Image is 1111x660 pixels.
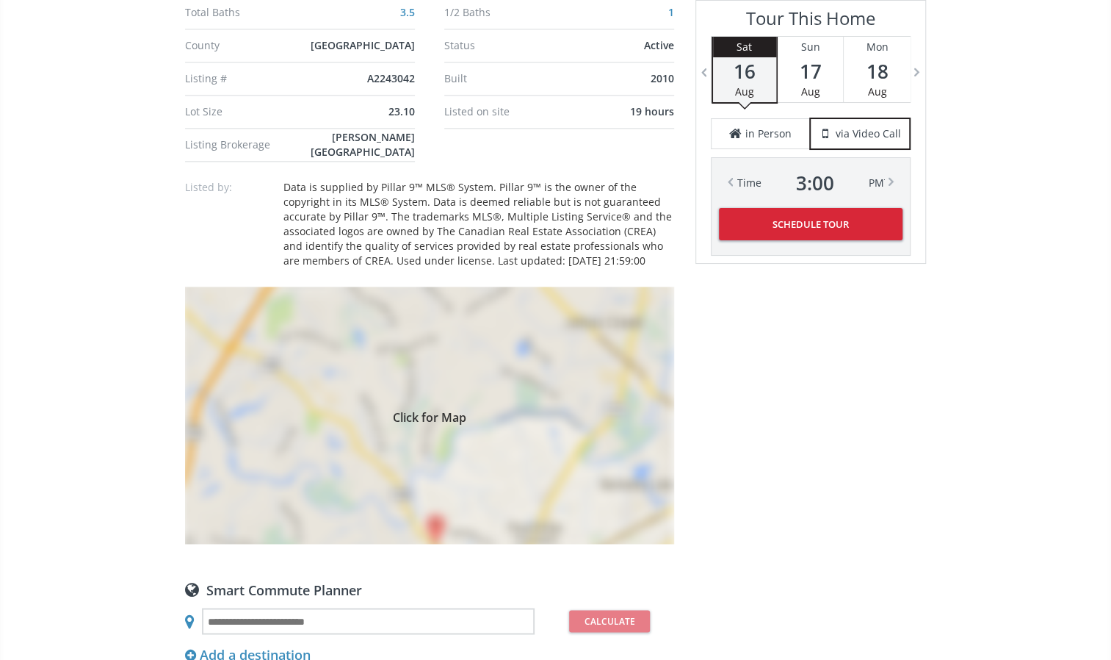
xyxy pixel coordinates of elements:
[185,409,674,421] span: Click for Map
[400,5,415,19] a: 3.5
[444,107,566,117] div: Listed on site
[801,85,820,98] span: Aug
[778,61,844,82] span: 17
[719,208,902,240] button: Schedule Tour
[836,126,902,141] span: via Video Call
[737,173,884,193] div: Time PM
[644,38,674,52] span: Active
[711,8,911,36] h3: Tour This Home
[311,38,415,52] span: [GEOGRAPHIC_DATA]
[283,180,674,268] div: Data is supplied by Pillar 9™ MLS® System. Pillar 9™ is the owner of the copyright in its MLS® Sy...
[367,71,415,85] span: A2243042
[778,37,844,57] div: Sun
[844,61,911,82] span: 18
[746,126,792,141] span: in Person
[713,61,776,82] span: 16
[630,104,674,118] span: 19 hours
[311,130,415,159] span: [PERSON_NAME][GEOGRAPHIC_DATA]
[185,140,275,150] div: Listing Brokerage
[185,581,674,597] div: Smart Commute Planner
[713,37,776,57] div: Sat
[185,7,307,18] div: Total Baths
[444,7,566,18] div: 1/2 Baths
[668,5,674,19] a: 1
[185,107,307,117] div: Lot Size
[868,85,887,98] span: Aug
[185,73,307,84] div: Listing #
[569,610,650,632] button: Calculate
[796,173,834,193] span: 3 : 00
[185,180,273,195] p: Listed by:
[651,71,674,85] span: 2010
[444,40,566,51] div: Status
[844,37,911,57] div: Mon
[185,40,307,51] div: County
[388,104,415,118] span: 23.10
[444,73,566,84] div: Built
[736,85,755,98] span: Aug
